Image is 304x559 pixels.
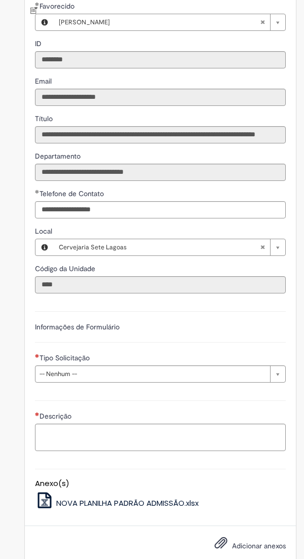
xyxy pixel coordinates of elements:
[255,14,270,30] abbr: Limpar campo Favorecido
[35,264,97,274] label: Somente leitura - Código da Unidade
[35,152,83,161] span: Somente leitura - Departamento
[35,151,83,161] label: Somente leitura - Departamento
[35,190,40,194] span: Obrigatório Preenchido
[35,114,55,124] label: Somente leitura - Título
[35,51,286,68] input: ID
[35,164,286,181] input: Departamento
[35,227,54,236] span: Local
[35,322,120,331] label: Informações de Formulário
[212,534,230,557] button: Adicionar anexos
[40,366,265,382] span: -- Nenhum --
[35,114,55,123] span: Somente leitura - Título
[232,541,286,550] span: Adicionar anexos
[40,2,77,11] span: Necessários - Favorecido
[35,2,40,6] span: Obrigatório Preenchido
[40,353,92,362] span: Tipo Solicitação
[40,189,106,198] span: Telefone de Contato
[35,14,54,30] button: Favorecido, Visualizar este registro Renan Jorge De Morais
[54,14,285,30] a: [PERSON_NAME]Limpar campo Favorecido
[35,239,54,255] button: Local, Visualizar este registro Cervejaria Sete Lagoas
[40,412,73,421] span: Descrição
[59,14,260,30] span: [PERSON_NAME]
[35,354,40,358] span: Necessários
[35,498,199,508] a: NOVA PLANILHA PADRÃO ADMISSÃO.xlsx
[35,76,54,86] label: Somente leitura - Email
[59,239,260,255] span: Cervejaria Sete Lagoas
[35,201,286,218] input: Telefone de Contato
[255,239,270,255] abbr: Limpar campo Local
[35,77,54,86] span: Somente leitura - Email
[35,412,40,416] span: Necessários
[54,239,285,255] a: Cervejaria Sete LagoasLimpar campo Local
[35,39,44,48] span: Somente leitura - ID
[35,39,44,49] label: Somente leitura - ID
[35,276,286,293] input: Código da Unidade
[35,424,286,451] textarea: Descrição
[35,479,286,488] h5: Anexo(s)
[35,264,97,273] span: Somente leitura - Código da Unidade
[35,89,286,106] input: Email
[35,126,286,143] input: Título
[56,498,199,508] span: NOVA PLANILHA PADRÃO ADMISSÃO.xlsx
